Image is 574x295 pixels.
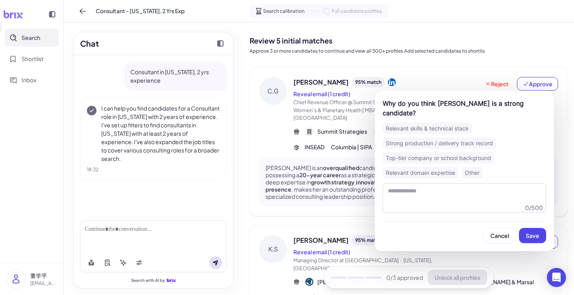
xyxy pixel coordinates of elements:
span: Save [526,232,539,239]
div: Relevant skills & technical stack [383,123,472,134]
h2: Review 5 initial matches [250,35,568,46]
div: Other [462,167,483,178]
div: Open Intercom Messenger [547,268,566,287]
div: Top-tier company or school background [383,152,494,164]
div: K.S [259,235,287,263]
div: 95 % match [352,77,385,87]
span: [PERSON_NAME] [293,236,349,245]
span: 0 /3 approved [386,273,423,282]
span: Managing Director at [GEOGRAPHIC_DATA] [293,257,399,263]
span: Search with AI by [131,278,165,283]
p: Consultant in [US_STATE], 2 yrs experience [130,68,220,85]
button: Save [519,228,546,243]
button: Cancel [484,228,516,243]
span: Shortlist [22,55,44,63]
button: Approve [517,77,558,91]
img: 公司logo [305,278,313,286]
p: [EMAIL_ADDRESS][DOMAIN_NAME] [30,280,57,287]
p: [PERSON_NAME] is an candidate for a standard 'Consultant' role with 2 years of experience, posses... [265,164,552,200]
strong: innovation [356,178,385,186]
p: 董学平 [30,271,57,280]
span: Full candidate profiles [332,8,382,15]
button: Reveal email (1 credit) [293,90,350,98]
span: Cancel [490,232,509,239]
button: Shortlist [5,50,59,68]
div: Relevant domain expertise [383,167,458,178]
strong: 20-year career [299,171,341,178]
button: Search [5,29,59,47]
span: Reject [485,80,509,88]
span: Inbox [22,76,36,84]
span: Consultant - [US_STATE], 2 Yrs Exp [96,7,185,15]
span: Summit Strategies [317,127,367,136]
div: 18:32 [87,166,220,173]
span: [PERSON_NAME] [293,77,349,87]
span: [PERSON_NAME] & Marsal [465,278,534,286]
h2: Chat [80,38,99,49]
span: · [400,257,402,263]
div: 0 / 500 [525,204,543,212]
span: Approve [523,80,552,88]
div: C.G [259,77,287,105]
div: 95 % match [352,235,385,246]
p: I can help you find candidates for a Consultant role in [US_STATE] with 2 years of experience. I'... [101,104,220,163]
strong: overqualified [323,164,359,171]
span: Columbia | SIPA [331,143,372,151]
div: Why do you think [PERSON_NAME] is a strong candidate? [383,99,546,118]
span: Search calibration [263,8,305,15]
img: user_logo.png [7,270,25,288]
button: Reveal email (1 credit) [293,248,350,256]
button: Collapse chat [214,37,227,50]
button: Reject [480,77,514,91]
span: [US_STATE],[GEOGRAPHIC_DATA],[GEOGRAPHIC_DATA] [293,257,432,271]
p: Approve 3 or more candidates to continue and view all 500+ profiles.Add selected candidates to sh... [250,48,568,55]
span: Search [22,34,40,42]
span: INSEAD [305,143,324,151]
button: Send message [209,256,222,269]
span: Chief Revenue Officer @ Summit Strategies | Growth Strategy & Venture for Women’s & Planetary Hea... [293,99,474,113]
div: Strong production / delivery track record [383,137,496,149]
button: Inbox [5,71,59,89]
strong: [US_STATE] presence [265,178,548,193]
strong: growth strategy [311,178,354,186]
span: [PERSON_NAME] [317,278,363,286]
